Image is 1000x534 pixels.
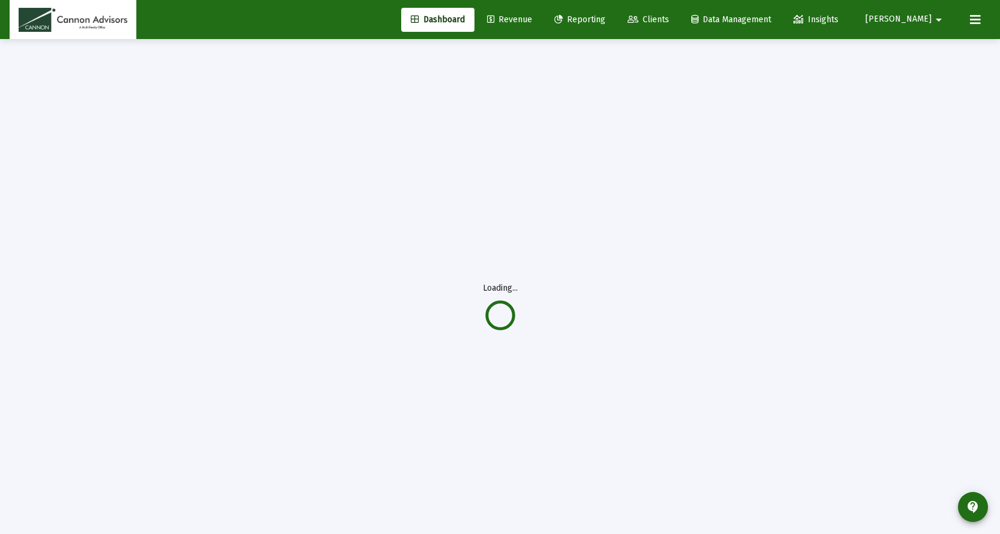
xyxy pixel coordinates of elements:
button: [PERSON_NAME] [851,7,960,31]
span: Insights [793,14,838,25]
mat-icon: arrow_drop_down [932,8,946,32]
mat-icon: contact_support [966,500,980,514]
a: Clients [618,8,679,32]
span: Dashboard [411,14,465,25]
span: [PERSON_NAME] [865,14,932,25]
a: Insights [784,8,848,32]
a: Dashboard [401,8,474,32]
a: Reporting [545,8,615,32]
a: Revenue [477,8,542,32]
span: Clients [628,14,669,25]
img: Dashboard [19,8,127,32]
span: Data Management [691,14,771,25]
span: Reporting [554,14,605,25]
a: Data Management [682,8,781,32]
span: Revenue [487,14,532,25]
